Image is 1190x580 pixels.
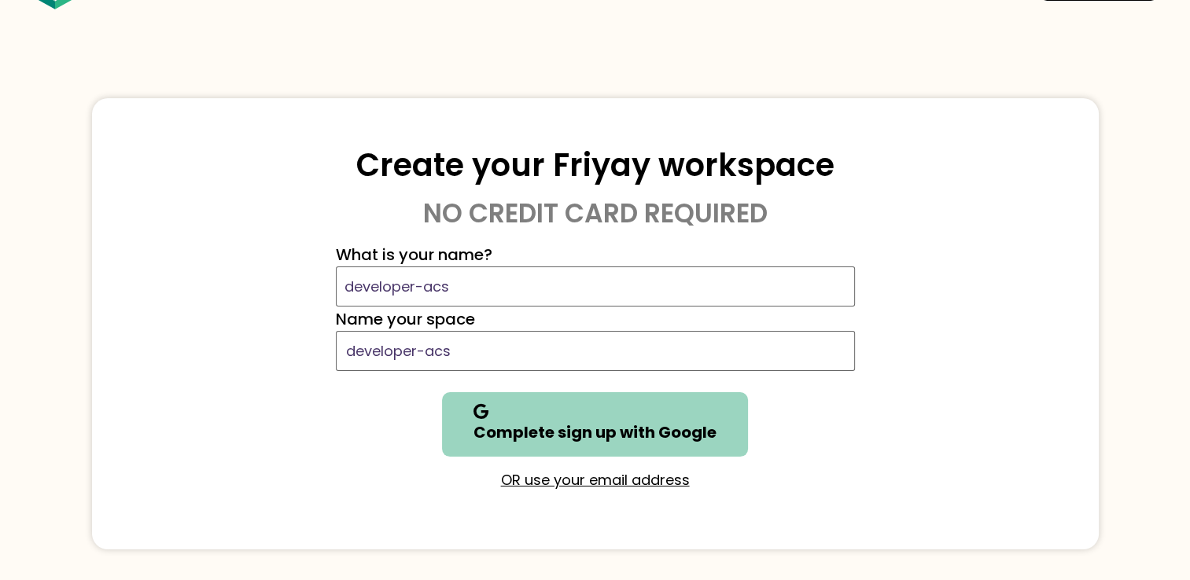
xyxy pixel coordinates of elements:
label: Name your space [336,307,475,331]
label: What is your name? [336,243,492,266]
input: e.g. Paul [336,266,855,307]
input: e.g. paul.friyay.com [336,331,855,371]
h5: No credit card required [139,200,1052,226]
b: Complete sign up with Google [473,421,717,443]
p: OR use your email address [336,469,855,490]
h3: Create your Friyay workspace [139,145,1052,185]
